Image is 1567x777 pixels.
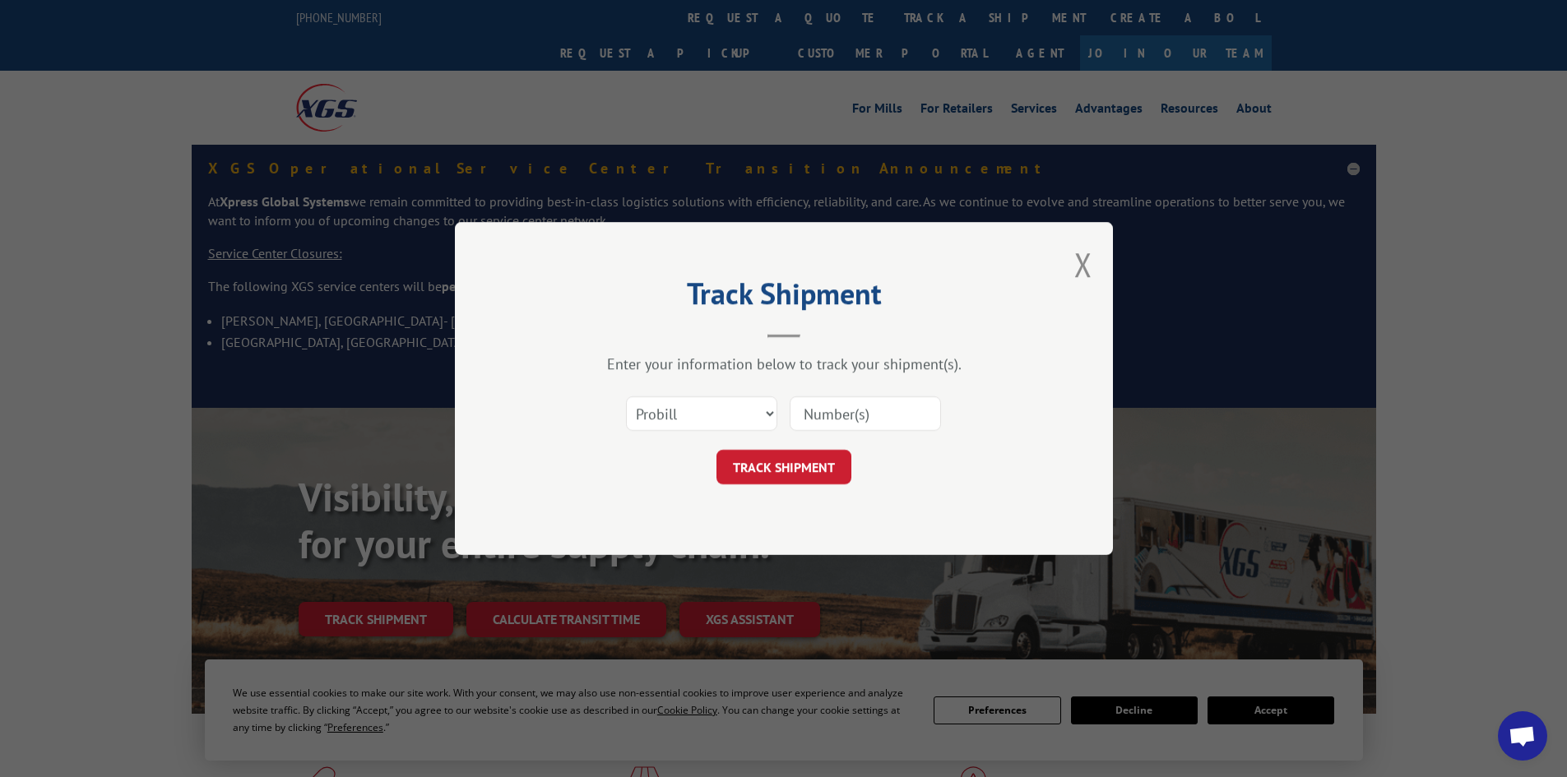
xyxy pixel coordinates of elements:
h2: Track Shipment [537,282,1031,313]
input: Number(s) [790,396,941,431]
button: TRACK SHIPMENT [716,450,851,484]
button: Close modal [1074,243,1092,286]
a: Open chat [1498,711,1547,761]
div: Enter your information below to track your shipment(s). [537,354,1031,373]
